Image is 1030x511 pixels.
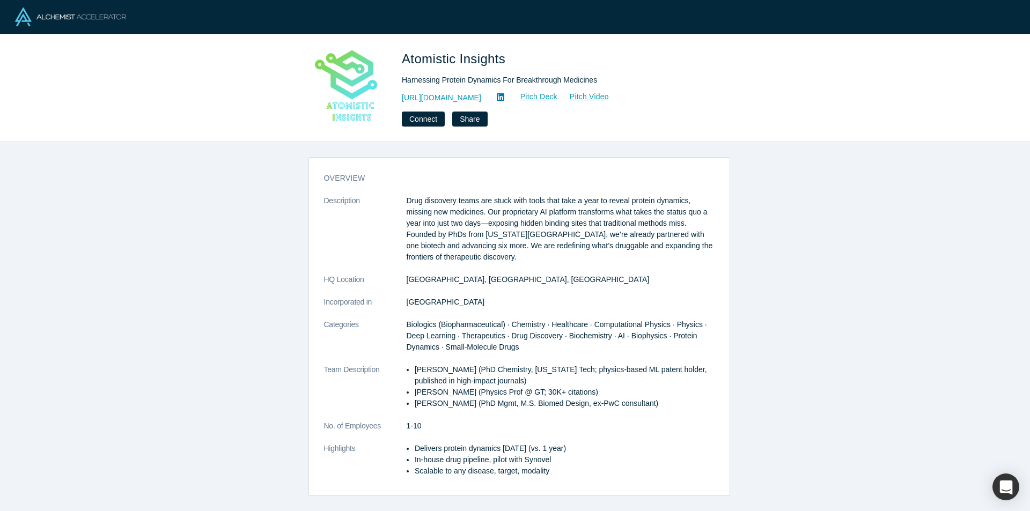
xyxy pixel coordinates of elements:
dd: [GEOGRAPHIC_DATA] [407,297,715,308]
p: Scalable to any disease, target, modality [415,465,715,477]
p: [PERSON_NAME] (PhD Mgmt, M.S. Biomed Design, ex-PwC consultant) [415,398,715,409]
dt: Categories [324,319,407,364]
dt: Team Description [324,364,407,420]
img: Alchemist Logo [15,8,126,26]
div: Harnessing Protein Dynamics For Breakthrough Medicines [402,75,702,86]
button: Connect [402,112,445,127]
p: In-house drug pipeline, pilot with Synovel [415,454,715,465]
span: Biologics (Biopharmaceutical) · Chemistry · Healthcare · Computational Physics · Physics · Deep L... [407,320,707,351]
dt: HQ Location [324,274,407,297]
dt: No. of Employees [324,420,407,443]
dt: Description [324,195,407,274]
span: Atomistic Insights [402,51,509,66]
dd: [GEOGRAPHIC_DATA], [GEOGRAPHIC_DATA], [GEOGRAPHIC_DATA] [407,274,715,285]
dt: Highlights [324,443,407,488]
img: Atomistic Insights's Logo [312,49,387,124]
p: [PERSON_NAME] (PhD Chemistry, [US_STATE] Tech; physics-based ML patent holder, published in high-... [415,364,715,387]
button: Share [452,112,487,127]
dd: 1-10 [407,420,715,432]
dt: Incorporated in [324,297,407,319]
a: [URL][DOMAIN_NAME] [402,92,481,103]
h3: overview [324,173,700,184]
a: Pitch Video [558,91,609,103]
a: Pitch Deck [509,91,558,103]
p: [PERSON_NAME] (Physics Prof @ GT; 30K+ citations) [415,387,715,398]
p: Drug discovery teams are stuck with tools that take a year to reveal protein dynamics, missing ne... [407,195,715,263]
p: Delivers protein dynamics [DATE] (vs. 1 year) [415,443,715,454]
